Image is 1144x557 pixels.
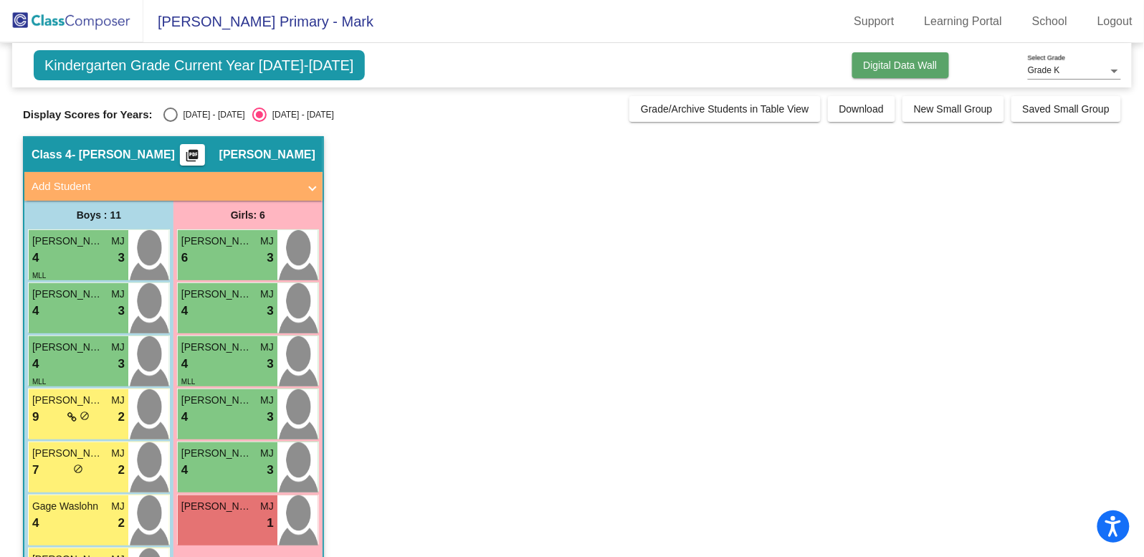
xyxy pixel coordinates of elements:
[260,234,274,249] span: MJ
[32,287,104,302] span: [PERSON_NAME]
[111,340,125,355] span: MJ
[32,302,39,320] span: 4
[181,355,188,373] span: 4
[72,148,175,162] span: - [PERSON_NAME]
[219,148,315,162] span: [PERSON_NAME]
[260,393,274,408] span: MJ
[267,514,273,533] span: 1
[32,272,46,280] span: MLL
[183,148,201,168] mat-icon: picture_as_pdf
[32,461,39,480] span: 7
[32,514,39,533] span: 4
[1023,103,1110,115] span: Saved Small Group
[1021,10,1079,33] a: School
[118,302,124,320] span: 3
[180,144,205,166] button: Print Students Details
[267,408,273,427] span: 3
[260,340,274,355] span: MJ
[181,340,253,355] span: [PERSON_NAME]
[267,461,273,480] span: 3
[641,103,809,115] span: Grade/Archive Students in Table View
[260,446,274,461] span: MJ
[24,172,323,201] mat-expansion-panel-header: Add Student
[111,393,125,408] span: MJ
[181,499,253,514] span: [PERSON_NAME]
[111,287,125,302] span: MJ
[32,355,39,373] span: 4
[32,234,104,249] span: [PERSON_NAME]
[111,234,125,249] span: MJ
[852,52,949,78] button: Digital Data Wall
[1086,10,1144,33] a: Logout
[24,201,173,229] div: Boys : 11
[118,408,124,427] span: 2
[839,103,884,115] span: Download
[32,178,298,195] mat-panel-title: Add Student
[181,461,188,480] span: 4
[267,249,273,267] span: 3
[32,378,46,386] span: MLL
[629,96,821,122] button: Grade/Archive Students in Table View
[143,10,373,33] span: [PERSON_NAME] Primary - Mark
[181,408,188,427] span: 4
[178,108,245,121] div: [DATE] - [DATE]
[181,287,253,302] span: [PERSON_NAME]
[32,393,104,408] span: [PERSON_NAME]
[32,408,39,427] span: 9
[32,249,39,267] span: 4
[1028,65,1060,75] span: Grade K
[902,96,1004,122] button: New Small Group
[843,10,906,33] a: Support
[32,340,104,355] span: [PERSON_NAME]
[23,108,153,121] span: Display Scores for Years:
[181,393,253,408] span: [PERSON_NAME]
[32,446,104,461] span: [PERSON_NAME]
[34,50,365,80] span: Kindergarten Grade Current Year [DATE]-[DATE]
[828,96,895,122] button: Download
[181,378,195,386] span: MLL
[118,249,124,267] span: 3
[163,108,334,122] mat-radio-group: Select an option
[181,249,188,267] span: 6
[181,234,253,249] span: [PERSON_NAME]
[32,499,104,514] span: Gage Waslohn
[118,461,124,480] span: 2
[80,411,90,421] span: do_not_disturb_alt
[118,355,124,373] span: 3
[32,148,72,162] span: Class 4
[111,446,125,461] span: MJ
[260,287,274,302] span: MJ
[181,302,188,320] span: 4
[118,514,124,533] span: 2
[173,201,323,229] div: Girls: 6
[73,464,83,474] span: do_not_disturb_alt
[111,499,125,514] span: MJ
[267,355,273,373] span: 3
[914,103,993,115] span: New Small Group
[1011,96,1121,122] button: Saved Small Group
[864,59,938,71] span: Digital Data Wall
[181,446,253,461] span: [PERSON_NAME]
[260,499,274,514] span: MJ
[267,108,334,121] div: [DATE] - [DATE]
[267,302,273,320] span: 3
[913,10,1014,33] a: Learning Portal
